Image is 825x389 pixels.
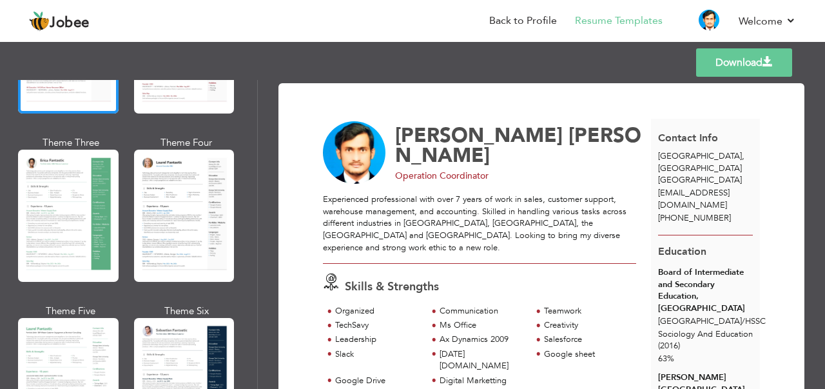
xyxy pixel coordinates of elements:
[489,14,557,28] a: Back to Profile
[739,14,796,29] a: Welcome
[395,122,563,149] span: [PERSON_NAME]
[658,353,674,364] span: 63%
[658,244,706,259] span: Education
[440,334,524,346] div: Ax Dynamics 2009
[440,375,524,387] div: Digital Marketting
[50,16,90,30] span: Jobee
[323,194,636,254] div: Experienced professional with over 7 years of work in sales, customer support, warehouse manageme...
[335,348,420,361] div: Slack
[742,150,744,162] span: ,
[696,48,792,77] a: Download
[21,136,121,150] div: Theme Three
[335,305,420,317] div: Organized
[29,11,90,32] a: Jobee
[658,340,680,352] span: (2016)
[658,266,753,314] div: Board of Intermediate and Secondary Education, [GEOGRAPHIC_DATA]
[21,304,121,318] div: Theme Five
[345,279,439,295] span: Skills & Strengths
[335,319,420,332] div: TechSavy
[29,11,50,32] img: jobee.io
[335,334,420,346] div: Leadership
[440,305,524,317] div: Communication
[440,348,524,372] div: [DATE][DOMAIN_NAME]
[544,348,628,361] div: Google sheet
[658,328,753,340] span: Sociology And Education
[658,131,718,145] span: Contact Info
[658,187,730,211] span: [EMAIL_ADDRESS][DOMAIN_NAME]
[544,334,628,346] div: Salesforce
[575,14,663,28] a: Resume Templates
[440,319,524,332] div: Ms Office
[335,375,420,387] div: Google Drive
[544,305,628,317] div: Teamwork
[323,121,386,185] img: No image
[658,212,731,224] span: [PHONE_NUMBER]
[395,122,641,169] span: [PERSON_NAME]
[658,315,766,327] span: [GEOGRAPHIC_DATA] HSSC
[658,174,742,186] span: [GEOGRAPHIC_DATA]
[699,10,719,30] img: Profile Img
[137,304,237,318] div: Theme Six
[658,150,742,162] span: [GEOGRAPHIC_DATA]
[544,319,628,332] div: Creativity
[137,136,237,150] div: Theme Four
[742,315,745,327] span: /
[395,170,489,182] span: Operation Coordinator
[651,150,761,186] div: [GEOGRAPHIC_DATA]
